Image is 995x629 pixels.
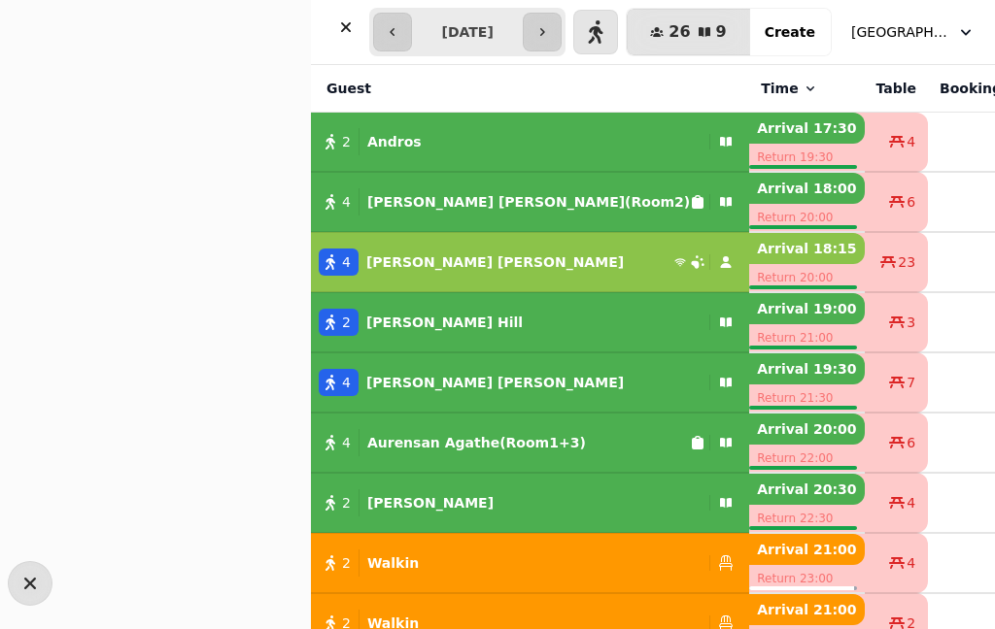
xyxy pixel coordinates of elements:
p: Return 19:30 [749,144,864,171]
button: 269 [627,9,749,55]
p: Arrival 17:30 [749,113,864,144]
p: Return 20:00 [749,204,864,231]
span: 23 [898,252,915,272]
button: 4[PERSON_NAME] [PERSON_NAME] [311,359,749,406]
span: 6 [907,433,915,452]
span: 2 [342,313,351,332]
p: Arrival 18:00 [749,173,864,204]
p: Arrival 19:00 [749,293,864,324]
button: [GEOGRAPHIC_DATA] [840,15,987,50]
span: 9 [716,24,727,40]
p: Return 23:00 [749,565,864,592]
span: 6 [907,192,915,212]
p: Return 21:30 [749,384,864,412]
p: [PERSON_NAME] [367,493,494,513]
span: 4 [342,433,351,452]
p: [PERSON_NAME] [PERSON_NAME](Room2) [367,192,690,212]
span: 4 [907,553,915,573]
p: Return 22:30 [749,505,864,532]
p: Return 22:00 [749,445,864,472]
span: [GEOGRAPHIC_DATA] [851,22,948,42]
button: 2[PERSON_NAME] Hill [311,299,749,346]
span: 4 [342,192,351,212]
button: 4[PERSON_NAME] [PERSON_NAME] [311,239,749,285]
p: Return 21:00 [749,324,864,351]
button: 2Andros [311,118,749,165]
span: 2 [342,132,351,151]
span: Time [761,79,798,98]
span: 26 [669,24,690,40]
p: Arrival 20:00 [749,414,864,445]
p: Arrival 18:15 [749,233,864,264]
p: Andros [367,132,422,151]
button: 2[PERSON_NAME] [311,480,749,526]
p: Arrival 20:30 [749,474,864,505]
span: 7 [907,373,915,392]
p: Walkin [367,553,419,573]
button: 4[PERSON_NAME] [PERSON_NAME](Room2) [311,179,749,225]
th: Guest [311,65,749,113]
span: 3 [907,313,915,332]
p: [PERSON_NAME] [PERSON_NAME] [366,373,624,392]
p: Return 20:00 [749,264,864,291]
button: Time [761,79,817,98]
span: 4 [342,252,351,272]
button: 4Aurensan Agathe(Room1+3) [311,419,749,466]
p: Arrival 19:30 [749,353,864,384]
p: Arrival 21:00 [749,534,864,565]
span: Create [765,25,815,39]
span: 2 [342,553,351,573]
span: 4 [907,132,915,151]
p: [PERSON_NAME] Hill [366,313,523,332]
button: 2Walkin [311,540,749,586]
p: [PERSON_NAME] [PERSON_NAME] [366,252,624,272]
span: 2 [342,493,351,513]
th: Table [865,65,929,113]
span: 4 [907,493,915,513]
span: 4 [342,373,351,392]
p: Aurensan Agathe(Room1+3) [367,433,586,452]
p: Arrival 21:00 [749,594,864,625]
button: Create [749,9,831,55]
